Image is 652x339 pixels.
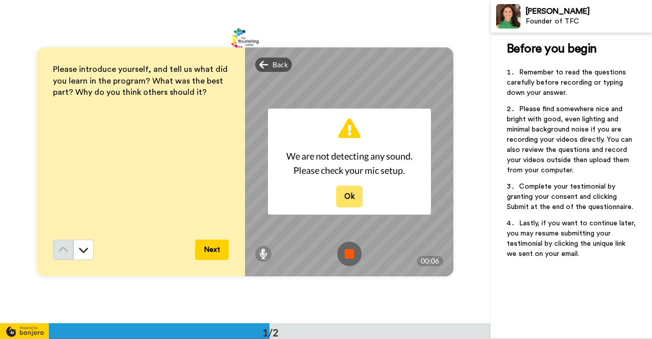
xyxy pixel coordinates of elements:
[417,256,443,266] div: 00:06
[526,7,651,16] div: [PERSON_NAME]
[273,60,288,70] span: Back
[507,43,597,55] span: Before you begin
[337,242,362,266] img: ic_record_stop.svg
[255,58,292,72] div: Back
[496,4,521,29] img: Profile Image
[53,65,230,97] span: Please introduce yourself, and tell us what did you learn in the program? What was the best part?...
[507,183,633,211] span: Complete your testimonial by granting your consent and clicking Submit at the end of the question...
[336,186,363,207] button: Ok
[507,106,634,174] span: Please find somewhere nice and bright with good, even lighting and minimal background noise if yo...
[526,17,651,26] div: Founder of TFC
[195,240,229,260] button: Next
[286,163,413,177] span: Please check your mic setup.
[286,149,413,163] span: We are not detecting any sound.
[507,220,638,257] span: Lastly, if you want to continue later, you may resume submitting your testimonial by clicking the...
[507,69,628,96] span: Remember to read the questions carefully before recording or typing down your answer.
